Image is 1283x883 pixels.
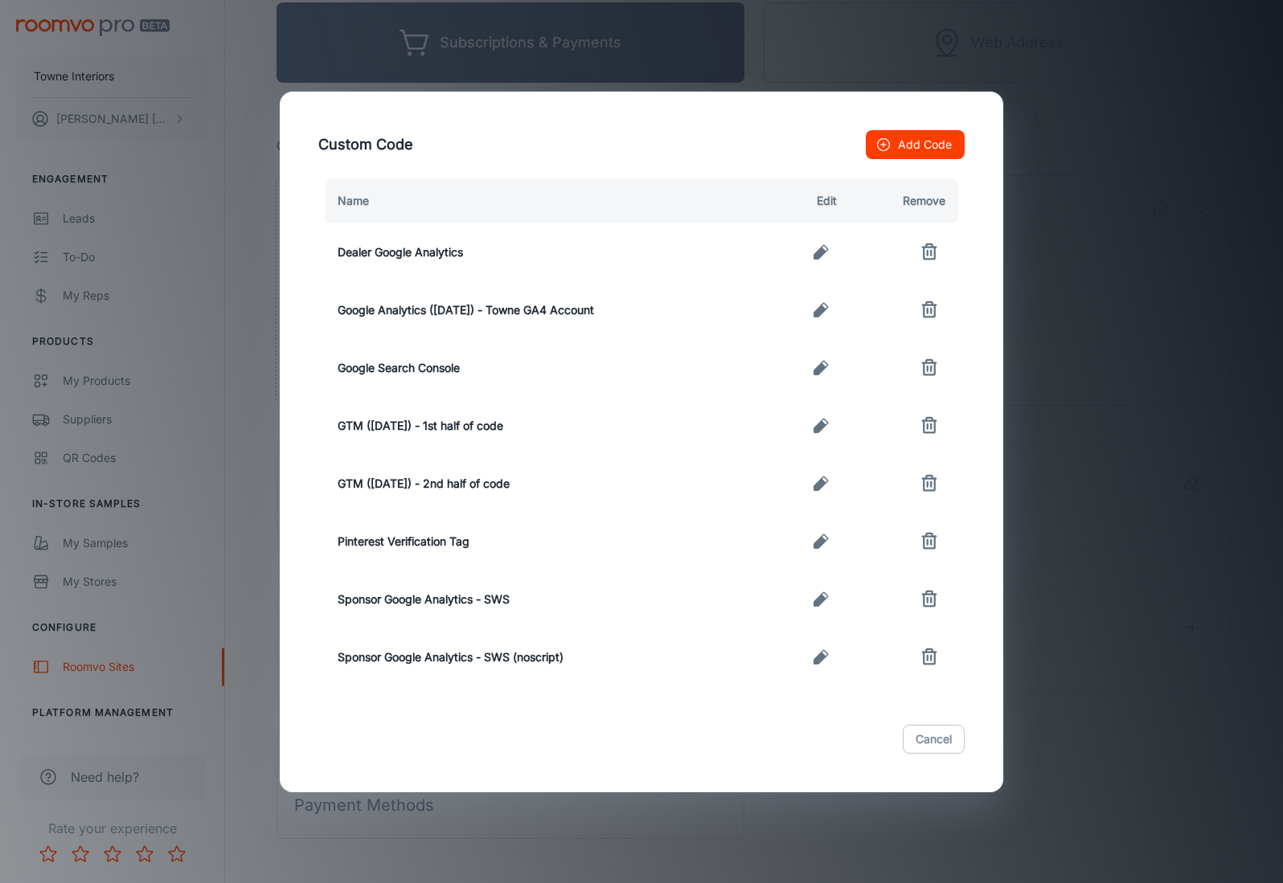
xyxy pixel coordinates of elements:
[318,339,761,397] td: Google Search Console
[866,130,965,159] button: Add Code
[318,570,761,628] td: Sponsor Google Analytics - SWS
[318,513,761,570] td: Pinterest Verification Tag
[318,178,761,223] th: Name
[318,397,761,455] td: GTM ([DATE]) - 1st half of code
[318,281,761,339] td: Google Analytics ([DATE]) - Towne GA4 Account
[850,178,965,223] th: Remove
[299,111,984,178] h2: Custom Code
[318,455,761,513] td: GTM ([DATE]) - 2nd half of code
[903,725,965,754] button: Cancel
[318,628,761,686] td: Sponsor Google Analytics - SWS (noscript)
[761,178,850,223] th: Edit
[318,223,761,281] td: Dealer Google Analytics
